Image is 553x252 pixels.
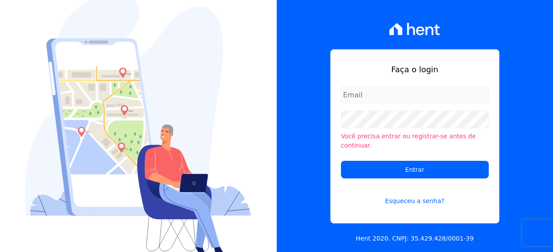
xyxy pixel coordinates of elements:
a: Esqueceu a senha? [341,185,489,206]
input: Entrar [341,161,489,178]
p: Hent 2020. CNPJ: 35.429.428/0001-39 [356,234,474,243]
input: Email [341,86,489,104]
h1: Faça o login [341,63,489,75]
li: Você precisa entrar ou registrar-se antes de continuar. [341,132,489,150]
